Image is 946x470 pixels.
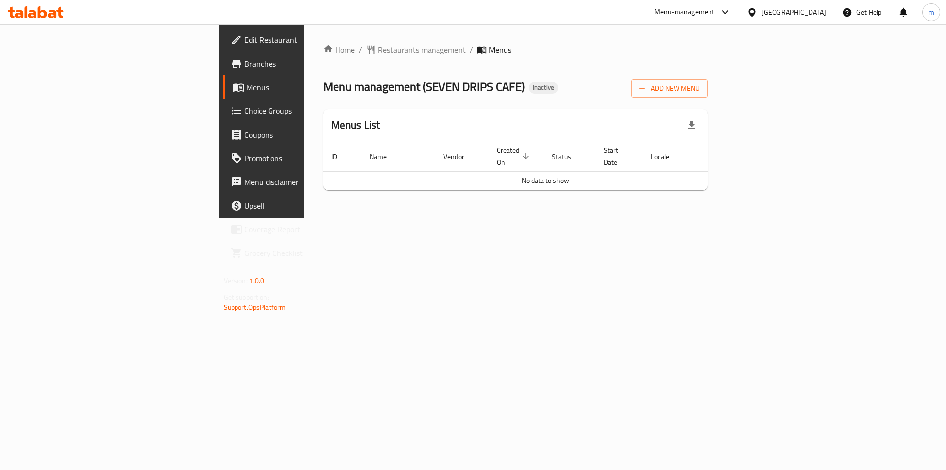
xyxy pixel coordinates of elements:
[244,129,369,141] span: Coupons
[928,7,934,18] span: m
[223,99,377,123] a: Choice Groups
[223,75,377,99] a: Menus
[497,145,532,168] span: Created On
[244,152,369,164] span: Promotions
[224,291,269,304] span: Get support on:
[244,200,369,212] span: Upsell
[223,170,377,194] a: Menu disclaimer
[223,123,377,146] a: Coupons
[244,34,369,46] span: Edit Restaurant
[323,44,708,56] nav: breadcrumb
[223,217,377,241] a: Coverage Report
[378,44,466,56] span: Restaurants management
[604,145,631,168] span: Start Date
[654,6,715,18] div: Menu-management
[244,58,369,70] span: Branches
[370,151,400,163] span: Name
[223,194,377,217] a: Upsell
[522,174,569,187] span: No data to show
[529,82,558,94] div: Inactive
[331,118,380,133] h2: Menus List
[244,176,369,188] span: Menu disclaimer
[443,151,477,163] span: Vendor
[694,142,768,172] th: Actions
[331,151,350,163] span: ID
[366,44,466,56] a: Restaurants management
[323,75,525,98] span: Menu management ( SEVEN DRIPS CAFE )
[489,44,511,56] span: Menus
[223,28,377,52] a: Edit Restaurant
[223,146,377,170] a: Promotions
[249,274,265,287] span: 1.0.0
[244,223,369,235] span: Coverage Report
[323,142,768,190] table: enhanced table
[470,44,473,56] li: /
[639,82,700,95] span: Add New Menu
[529,83,558,92] span: Inactive
[246,81,369,93] span: Menus
[552,151,584,163] span: Status
[651,151,682,163] span: Locale
[224,274,248,287] span: Version:
[244,247,369,259] span: Grocery Checklist
[224,301,286,314] a: Support.OpsPlatform
[631,79,708,98] button: Add New Menu
[761,7,826,18] div: [GEOGRAPHIC_DATA]
[680,113,704,137] div: Export file
[223,52,377,75] a: Branches
[223,241,377,265] a: Grocery Checklist
[244,105,369,117] span: Choice Groups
